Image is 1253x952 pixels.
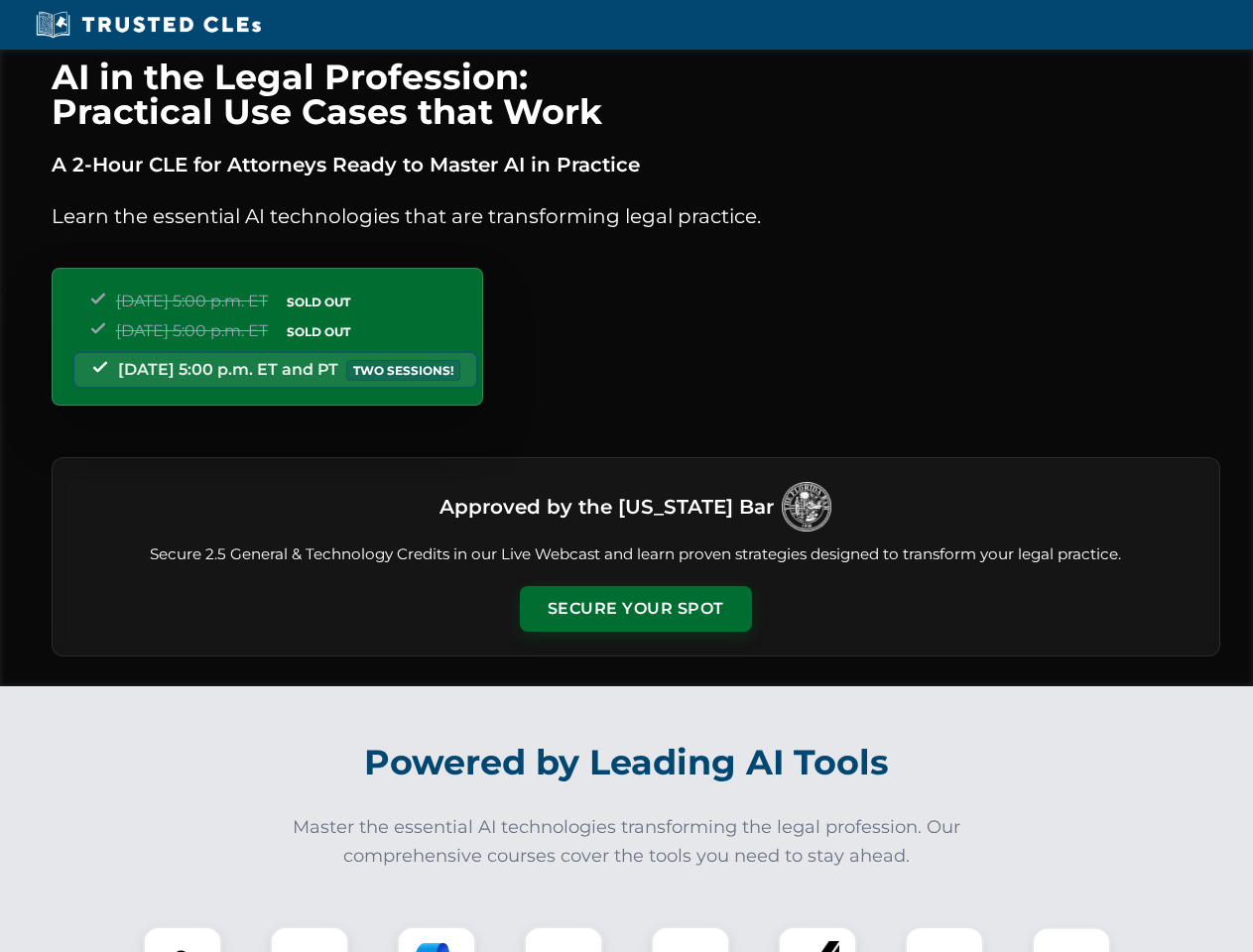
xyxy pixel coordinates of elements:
p: Secure 2.5 General & Technology Credits in our Live Webcast and learn proven strategies designed ... [76,543,1195,566]
p: Master the essential AI technologies transforming the legal profession. Our comprehensive courses... [280,813,974,871]
p: A 2-Hour CLE for Attorneys Ready to Master AI in Practice [52,149,1220,180]
img: Logo [782,482,831,532]
h2: Powered by Leading AI Tools [77,728,1177,797]
span: SOLD OUT [280,321,357,342]
span: [DATE] 5:00 p.m. ET [116,292,268,310]
span: [DATE] 5:00 p.m. ET [116,321,268,340]
button: Secure Your Spot [520,586,752,632]
h3: Approved by the [US_STATE] Bar [439,489,774,525]
p: Learn the essential AI technologies that are transforming legal practice. [52,200,1220,232]
span: SOLD OUT [280,292,357,312]
h1: AI in the Legal Profession: Practical Use Cases that Work [52,59,1220,129]
img: Trusted CLEs [30,10,267,40]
